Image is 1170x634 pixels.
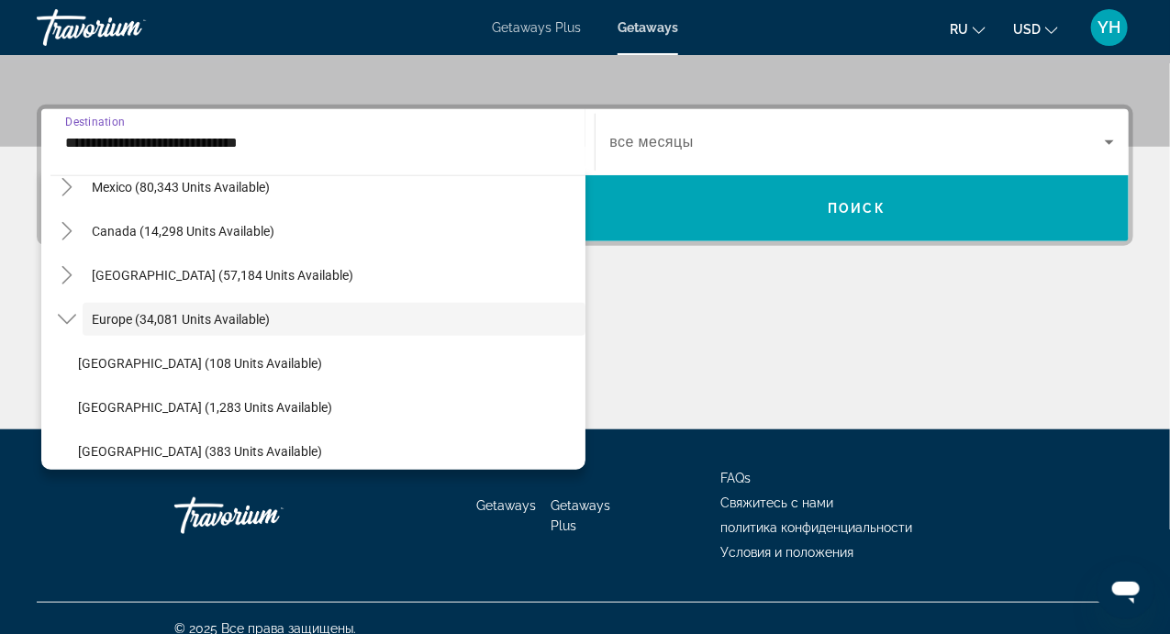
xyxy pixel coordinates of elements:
[50,216,83,248] button: Toggle Canada (14,298 units available)
[492,20,581,35] a: Getaways Plus
[1086,8,1133,47] button: User Menu
[950,22,968,37] span: ru
[1013,22,1041,37] span: USD
[720,471,751,485] a: FAQs
[50,260,83,292] button: Toggle Caribbean & Atlantic Islands (57,184 units available)
[950,16,986,42] button: Change language
[78,356,322,371] span: [GEOGRAPHIC_DATA] (108 units available)
[83,303,585,336] button: Europe (34,081 units available)
[585,175,1130,241] button: Поиск
[1098,18,1121,37] span: YH
[720,545,853,560] a: Условия и положения
[1013,16,1058,42] button: Change currency
[69,435,585,468] button: [GEOGRAPHIC_DATA] (383 units available)
[83,171,585,204] button: Mexico (80,343 units available)
[92,180,270,195] span: Mexico (80,343 units available)
[41,109,1129,241] div: Search widget
[78,400,332,415] span: [GEOGRAPHIC_DATA] (1,283 units available)
[174,488,358,543] a: Travorium
[78,444,322,459] span: [GEOGRAPHIC_DATA] (383 units available)
[92,268,353,283] span: [GEOGRAPHIC_DATA] (57,184 units available)
[551,498,610,533] a: Getaways Plus
[92,224,274,239] span: Canada (14,298 units available)
[50,304,83,336] button: Toggle Europe (34,081 units available)
[720,520,912,535] a: политика конфиденциальности
[829,201,886,216] span: Поиск
[50,172,83,204] button: Toggle Mexico (80,343 units available)
[69,347,585,380] button: [GEOGRAPHIC_DATA] (108 units available)
[476,498,536,513] a: Getaways
[83,215,585,248] button: Canada (14,298 units available)
[69,391,585,424] button: [GEOGRAPHIC_DATA] (1,283 units available)
[618,20,678,35] a: Getaways
[1097,561,1155,619] iframe: Button to launch messaging window
[610,134,694,151] span: все месяцы
[92,312,270,327] span: Europe (34,081 units available)
[720,495,833,510] a: Свяжитесь с нами
[37,4,220,51] a: Travorium
[83,259,585,292] button: [GEOGRAPHIC_DATA] (57,184 units available)
[65,116,125,128] span: Destination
